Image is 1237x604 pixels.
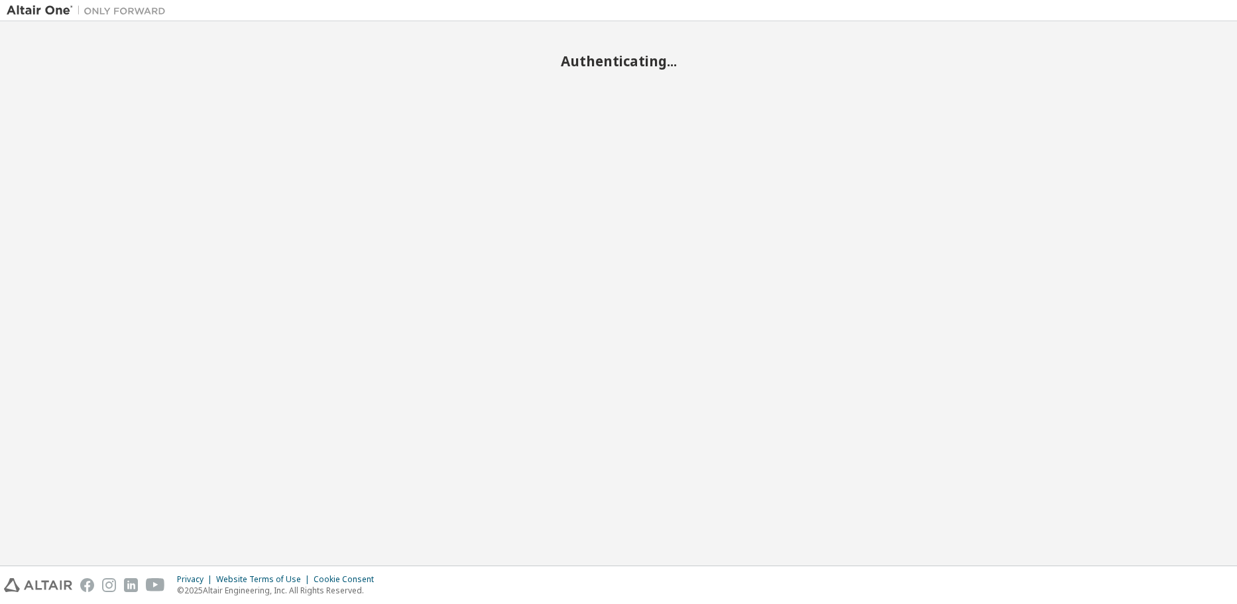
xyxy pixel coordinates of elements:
div: Website Terms of Use [216,574,314,585]
h2: Authenticating... [7,52,1230,70]
img: instagram.svg [102,578,116,592]
img: linkedin.svg [124,578,138,592]
img: altair_logo.svg [4,578,72,592]
div: Cookie Consent [314,574,382,585]
img: Altair One [7,4,172,17]
p: © 2025 Altair Engineering, Inc. All Rights Reserved. [177,585,382,596]
img: facebook.svg [80,578,94,592]
img: youtube.svg [146,578,165,592]
div: Privacy [177,574,216,585]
